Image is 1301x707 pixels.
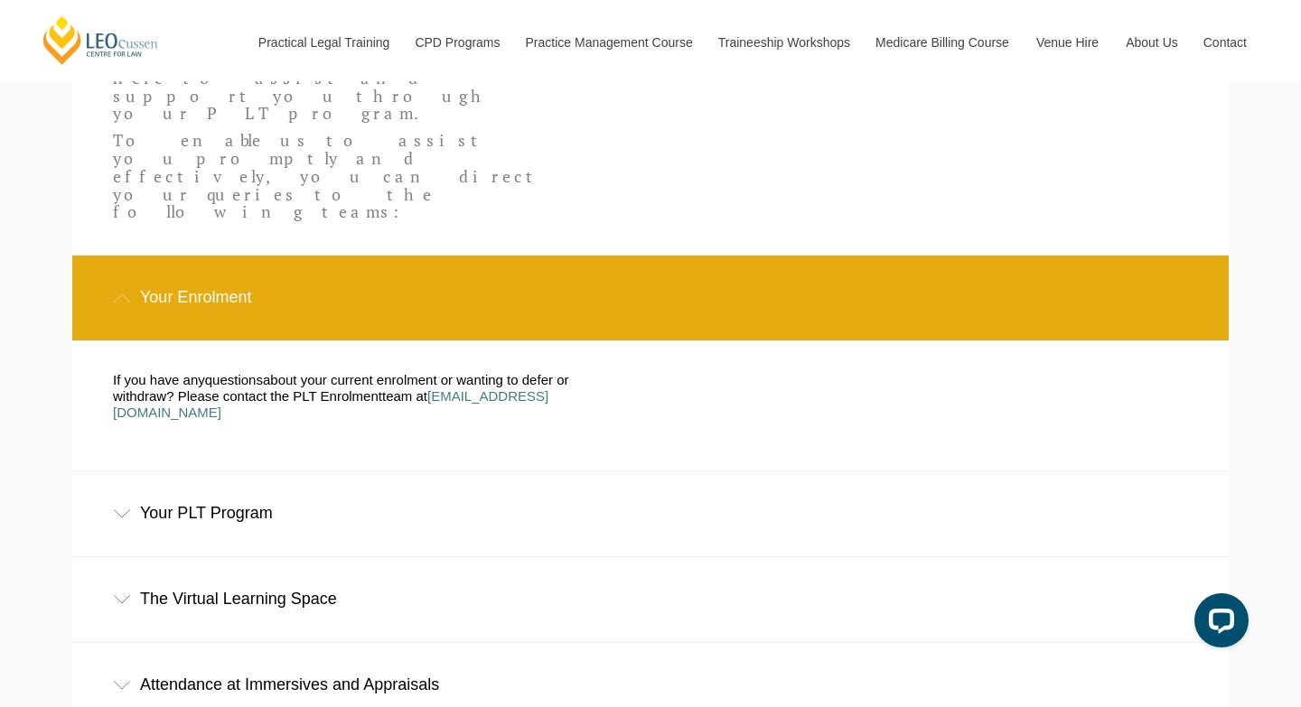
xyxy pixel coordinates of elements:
[113,132,545,221] p: To enable us to assist you promptly and effectively, you can direct your queries to the following...
[205,372,257,387] span: question
[386,388,427,404] span: eam at
[1023,4,1112,81] a: Venue Hire
[72,256,1229,340] div: Your Enrolment
[187,388,382,404] span: lease contact the PLT Enrolment
[113,372,205,387] span: If you have any
[72,471,1229,555] div: Your PLT Program
[1190,4,1260,81] a: Contact
[512,4,705,81] a: Practice Management Course
[1112,4,1190,81] a: About Us
[113,372,568,404] span: about your current enrolment or wanting to defer or withdraw
[1180,586,1256,662] iframe: LiveChat chat widget
[178,388,187,404] span: P
[862,4,1023,81] a: Medicare Billing Course
[705,4,862,81] a: Traineeship Workshops
[113,388,548,420] a: [EMAIL_ADDRESS][DOMAIN_NAME]
[166,388,173,404] span: ?
[401,4,511,81] a: CPD Programs
[72,557,1229,641] div: The Virtual Learning Space
[256,372,263,387] span: s
[245,4,402,81] a: Practical Legal Training
[382,388,386,404] span: t
[41,14,161,66] a: [PERSON_NAME] Centre for Law
[113,51,545,123] p: The [PERSON_NAME] team are here to assist and support you through your PLT program.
